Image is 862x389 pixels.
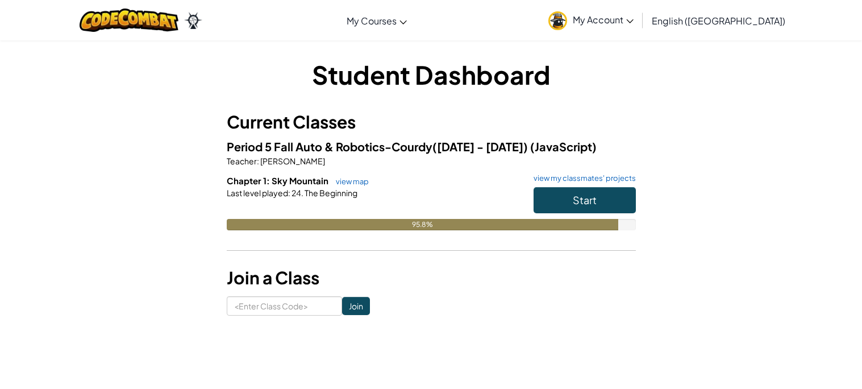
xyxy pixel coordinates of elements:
span: My Courses [347,15,397,27]
input: Join [342,297,370,315]
div: 95.8% [227,219,619,230]
img: CodeCombat logo [80,9,179,32]
span: Chapter 1: Sky Mountain [227,175,330,186]
span: : [257,156,259,166]
a: view my classmates' projects [528,175,636,182]
a: view map [330,177,369,186]
span: 24. [290,188,303,198]
a: My Courses [341,5,413,36]
img: avatar [548,11,567,30]
span: [PERSON_NAME] [259,156,325,166]
span: Teacher [227,156,257,166]
button: Start [534,187,636,213]
a: My Account [543,2,639,38]
span: Start [573,193,597,206]
span: Last level played [227,188,288,198]
span: My Account [573,14,634,26]
input: <Enter Class Code> [227,296,342,316]
span: English ([GEOGRAPHIC_DATA]) [652,15,785,27]
h3: Current Classes [227,109,636,135]
a: English ([GEOGRAPHIC_DATA]) [646,5,791,36]
span: Period 5 Fall Auto & Robotics-Courdy([DATE] - [DATE]) [227,139,530,154]
h1: Student Dashboard [227,57,636,92]
span: The Beginning [303,188,357,198]
img: Ozaria [184,12,202,29]
span: (JavaScript) [530,139,597,154]
span: : [288,188,290,198]
h3: Join a Class [227,265,636,291]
